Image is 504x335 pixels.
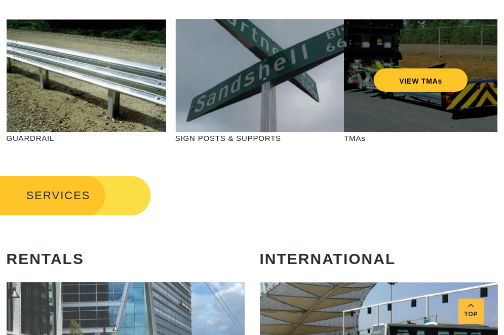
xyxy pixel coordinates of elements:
span: Top [458,309,484,320]
a: Top [458,299,484,324]
a: VIEW TMAs [374,68,468,92]
strong: INTERNATIONAL [260,250,396,267]
p: GUARDRAIL [7,132,160,144]
strong: RENTALS [7,250,84,267]
p: SIGN POSTS & SUPPORTS [175,132,329,144]
p: TMAs [344,132,497,144]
